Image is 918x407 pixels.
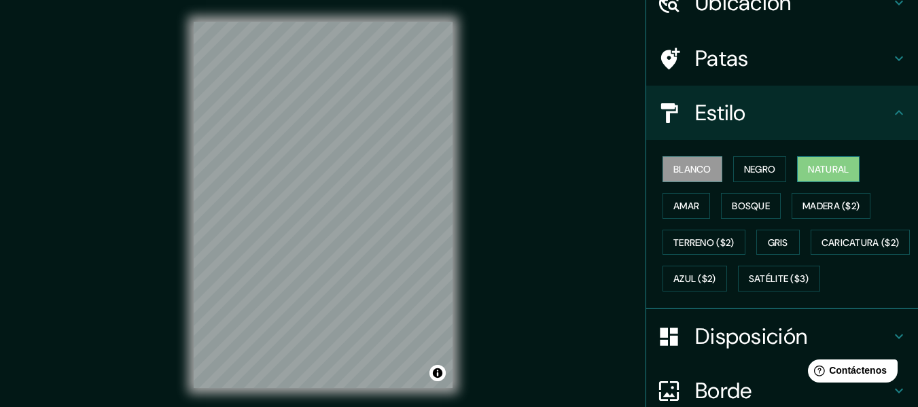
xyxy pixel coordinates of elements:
font: Madera ($2) [802,200,860,212]
button: Natural [797,156,860,182]
font: Terreno ($2) [673,236,735,249]
font: Azul ($2) [673,273,716,285]
button: Terreno ($2) [663,230,745,255]
button: Activar o desactivar atribución [429,365,446,381]
div: Disposición [646,309,918,364]
div: Patas [646,31,918,86]
button: Madera ($2) [792,193,870,219]
button: Caricatura ($2) [811,230,911,255]
button: Negro [733,156,787,182]
button: Azul ($2) [663,266,727,291]
font: Negro [744,163,776,175]
font: Borde [695,376,752,405]
canvas: Mapa [194,22,453,388]
button: Satélite ($3) [738,266,820,291]
font: Blanco [673,163,711,175]
font: Disposición [695,322,807,351]
font: Bosque [732,200,770,212]
font: Caricatura ($2) [822,236,900,249]
div: Estilo [646,86,918,140]
font: Amar [673,200,699,212]
button: Blanco [663,156,722,182]
font: Estilo [695,99,746,127]
font: Natural [808,163,849,175]
font: Patas [695,44,749,73]
font: Satélite ($3) [749,273,809,285]
button: Amar [663,193,710,219]
font: Gris [768,236,788,249]
button: Bosque [721,193,781,219]
iframe: Lanzador de widgets de ayuda [797,354,903,392]
button: Gris [756,230,800,255]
